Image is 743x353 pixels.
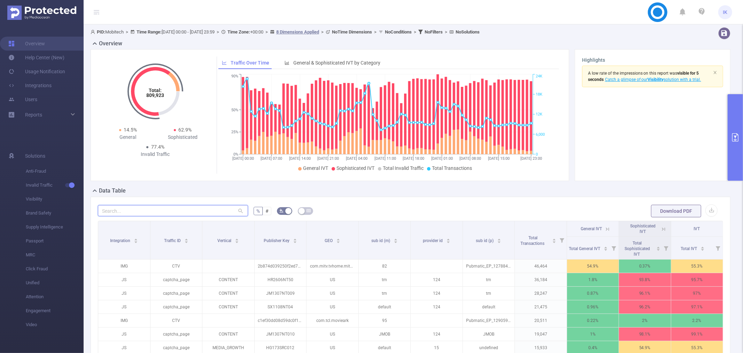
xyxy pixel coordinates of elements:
[101,134,155,141] div: General
[701,246,705,250] div: Sort
[446,238,450,242] div: Sort
[99,39,122,48] h2: Overview
[336,238,340,242] div: Sort
[332,29,372,35] b: No Time Dimensions
[232,156,254,161] tspan: [DATE] 00:00
[394,238,398,242] div: Sort
[155,134,210,141] div: Sophisticated
[661,237,671,259] i: Filter menu
[235,238,239,242] div: Sort
[619,260,671,273] p: 0.37%
[446,238,450,240] i: icon: caret-up
[97,29,105,35] b: PID:
[656,246,660,250] div: Sort
[184,240,188,242] i: icon: caret-down
[307,209,311,213] i: icon: table
[604,248,608,250] i: icon: caret-down
[255,273,307,286] p: HR2606NT50
[359,287,411,300] p: tm
[515,273,567,286] p: 36,184
[98,314,150,327] p: IMG
[233,152,238,157] tspan: 0%
[582,57,723,64] h3: Highlights
[394,238,397,240] i: icon: caret-up
[150,328,202,341] p: captcha_page
[567,300,619,314] p: 0.96%
[648,77,664,82] b: Visibility
[7,6,76,20] img: Protected Media
[255,300,307,314] p: SX1108NT04
[552,238,556,240] i: icon: caret-up
[215,29,221,35] span: >
[150,300,202,314] p: captcha_page
[8,37,45,51] a: Overview
[25,112,42,118] span: Reports
[463,287,515,300] p: tm
[604,246,608,248] i: icon: caret-up
[497,238,501,242] div: Sort
[227,29,250,35] b: Time Zone:
[446,240,450,242] i: icon: caret-down
[255,328,307,341] p: JM1307NT010
[681,246,698,251] span: Total IVT
[346,156,367,161] tspan: [DATE] 04:00
[459,156,481,161] tspan: [DATE] 08:00
[307,314,358,327] p: com.tcl.movieark
[184,238,188,240] i: icon: caret-up
[463,314,515,327] p: Pubmatic_EP_1290590_TCL_VIP_IN_SEA
[713,70,717,75] i: icon: close
[515,314,567,327] p: 20,511
[26,220,84,234] span: Supply Intelligence
[26,290,84,304] span: Attention
[372,29,379,35] span: >
[124,127,137,133] span: 14.5%
[261,156,282,161] tspan: [DATE] 07:00
[110,238,131,243] span: Integration
[374,156,396,161] tspan: [DATE] 11:00
[150,273,202,286] p: captcha_page
[630,224,656,234] span: Sophisticated IVT
[293,240,297,242] i: icon: caret-down
[383,165,424,171] span: Total Invalid Traffic
[423,238,444,243] span: provider id
[359,314,411,327] p: 95
[411,273,463,286] p: 124
[336,165,374,171] span: Sophisticated IVT
[671,328,723,341] p: 99.1%
[293,60,380,66] span: General & Sophisticated IVT by Category
[359,300,411,314] p: default
[581,226,602,231] span: General IVT
[307,273,358,286] p: US
[124,29,130,35] span: >
[8,51,64,65] a: Help Center (New)
[463,260,515,273] p: Pubmatic_EP_1278843_Xiaomi_IT_ES_DE_IN
[98,300,150,314] p: JS
[432,165,472,171] span: Total Transactions
[431,156,453,161] tspan: [DATE] 01:00
[536,74,542,79] tspan: 24K
[609,237,619,259] i: Filter menu
[8,65,65,78] a: Usage Notification
[723,5,728,19] span: IK
[403,156,424,161] tspan: [DATE] 18:00
[98,287,150,300] p: JS
[217,238,232,243] span: Vertical
[26,248,84,262] span: MRC
[98,273,150,286] p: JS
[371,238,391,243] span: sub id (m)
[567,314,619,327] p: 0.22%
[713,237,723,259] i: Filter menu
[25,108,42,122] a: Reports
[134,240,138,242] i: icon: caret-down
[26,206,84,220] span: Brand Safety
[463,300,515,314] p: default
[319,29,326,35] span: >
[202,287,254,300] p: CONTENT
[91,29,480,35] span: Mobitech [DATE] 00:00 - [DATE] 23:59 +00:00
[318,156,339,161] tspan: [DATE] 21:00
[411,300,463,314] p: 124
[701,248,704,250] i: icon: caret-down
[619,314,671,327] p: 2%
[222,60,227,65] i: icon: line-chart
[255,287,307,300] p: JM1307NT009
